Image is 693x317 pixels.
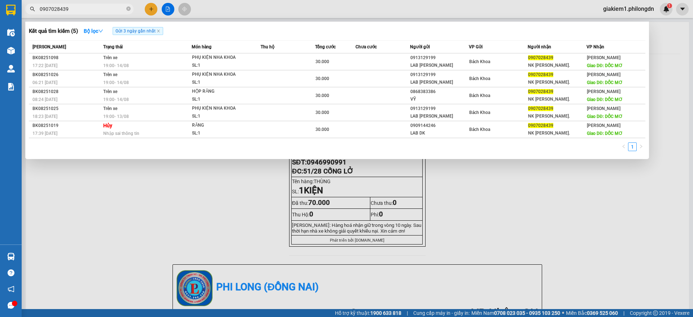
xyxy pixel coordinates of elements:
[29,27,78,35] h3: Kết quả tìm kiếm ( 5 )
[32,105,101,113] div: BK08251025
[315,44,336,49] span: Tổng cước
[528,123,553,128] span: 0907028439
[192,122,246,129] div: RĂNG
[587,123,620,128] span: [PERSON_NAME]
[103,63,129,68] span: 19:00 - 14/08
[8,286,14,292] span: notification
[587,72,620,77] span: [PERSON_NAME]
[410,113,468,120] div: LAB [PERSON_NAME]
[6,6,64,22] div: [PERSON_NAME]
[528,106,553,111] span: 0907028439
[528,89,553,94] span: 0907028439
[103,97,129,102] span: 19:00 - 14/08
[32,54,101,62] div: BK08251098
[69,6,119,23] div: GH Tận Nơi
[469,44,483,49] span: VP Gửi
[315,93,329,98] span: 30.000
[469,76,490,81] span: Bách Khoa
[7,253,15,260] img: warehouse-icon
[410,105,468,113] div: 0913129199
[528,113,586,120] div: NK [PERSON_NAME].
[113,27,163,35] span: Gửi 3 ngày gần nhất
[32,44,66,49] span: [PERSON_NAME]
[410,88,468,96] div: 0868383386
[315,127,329,132] span: 30.000
[410,71,468,79] div: 0913129199
[410,79,468,86] div: LAB [PERSON_NAME]
[469,59,490,64] span: Bách Khoa
[637,142,645,151] li: Next Page
[587,131,623,136] span: Giao DĐ: DỐC MƠ
[587,97,623,102] span: Giao DĐ: DỐC MƠ
[98,28,103,34] span: down
[469,93,490,98] span: Bách Khoa
[192,44,212,49] span: Món hàng
[637,142,645,151] button: right
[410,54,468,62] div: 0913129199
[192,79,246,87] div: SL: 1
[6,22,64,31] div: HIẾN
[7,83,15,91] img: solution-icon
[103,55,117,60] span: Trên xe
[7,47,15,54] img: warehouse-icon
[30,6,35,12] span: search
[103,80,129,85] span: 19:00 - 14/08
[192,113,246,120] div: SL: 1
[78,25,109,37] button: Bộ lọcdown
[103,44,123,49] span: Trạng thái
[8,269,14,276] span: question-circle
[40,5,125,13] input: Tìm tên, số ĐT hoặc mã đơn
[528,96,586,103] div: NK [PERSON_NAME].
[7,29,15,36] img: warehouse-icon
[32,114,57,119] span: 18:23 [DATE]
[192,96,246,104] div: SL: 1
[103,114,129,119] span: 19:00 - 13/08
[32,63,57,68] span: 17:22 [DATE]
[126,6,131,11] span: close-circle
[7,65,15,72] img: warehouse-icon
[32,122,101,129] div: BK08251019
[410,122,468,129] div: 0909144246
[410,96,468,103] div: VỸ
[69,7,86,14] span: Nhận:
[32,131,57,136] span: 17:39 [DATE]
[6,31,64,41] div: 0974848828
[619,142,628,151] button: left
[192,88,246,96] div: HỘP RĂNG
[587,44,604,49] span: VP Nhận
[192,71,246,79] div: PHỤ KIỆN NHA KHOA
[469,110,490,115] span: Bách Khoa
[528,79,586,86] div: NK [PERSON_NAME].
[103,72,117,77] span: Trên xe
[315,59,329,64] span: 30.000
[587,55,620,60] span: [PERSON_NAME]
[469,127,490,132] span: Bách Khoa
[315,76,329,81] span: 30.000
[587,89,620,94] span: [PERSON_NAME]
[410,44,430,49] span: Người gửi
[157,29,160,33] span: close
[32,88,101,96] div: BK08251028
[315,110,329,115] span: 30.000
[6,6,17,14] span: Gửi:
[587,106,620,111] span: [PERSON_NAME]
[639,144,643,149] span: right
[528,129,586,137] div: NK [PERSON_NAME].
[622,144,626,149] span: left
[32,80,57,85] span: 06:21 [DATE]
[69,46,79,54] span: TC:
[103,106,117,111] span: Trên xe
[32,97,57,102] span: 08:24 [DATE]
[84,28,103,34] strong: Bộ lọc
[103,123,112,128] strong: Hủy
[192,105,246,113] div: PHỤ KIỆN NHA KHOA
[103,89,117,94] span: Trên xe
[528,72,553,77] span: 0907028439
[356,44,377,49] span: Chưa cước
[6,5,16,16] img: logo-vxr
[8,302,14,309] span: message
[528,44,551,49] span: Người nhận
[69,42,117,67] span: 51/28 CỐNG LỞ
[410,129,468,137] div: LAB DK
[192,62,246,70] div: SL: 1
